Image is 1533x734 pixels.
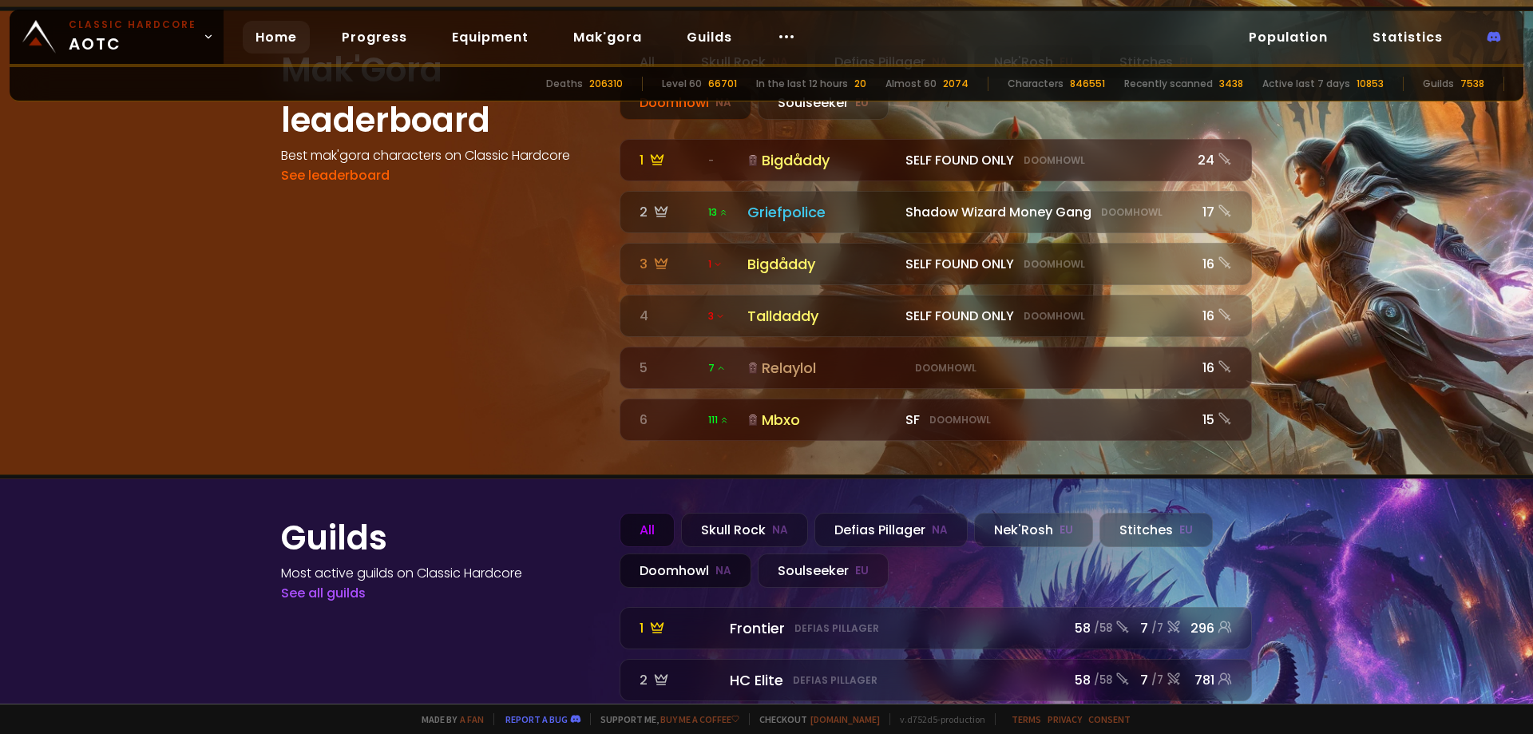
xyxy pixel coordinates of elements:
[747,357,896,379] div: Relaylol
[715,95,731,111] small: NA
[640,202,699,222] div: 2
[1008,77,1064,91] div: Characters
[1423,77,1454,91] div: Guilds
[329,21,420,54] a: Progress
[758,85,889,120] div: Soulseeker
[1190,254,1232,274] div: 16
[708,153,714,168] span: -
[1262,77,1350,91] div: Active last 7 days
[681,513,808,547] div: Skull Rock
[885,77,937,91] div: Almost 60
[460,713,484,725] a: a fan
[561,21,655,54] a: Mak'gora
[1124,77,1213,91] div: Recently scanned
[810,713,880,725] a: [DOMAIN_NAME]
[855,563,869,579] small: EU
[640,306,699,326] div: 4
[1070,77,1105,91] div: 846551
[772,522,788,538] small: NA
[855,95,869,111] small: EU
[758,553,889,588] div: Soulseeker
[620,607,1252,649] a: 1 FrontierDefias Pillager58 /587/7296
[281,584,366,602] a: See all guilds
[412,713,484,725] span: Made by
[1024,309,1085,323] small: Doomhowl
[747,201,896,223] div: Griefpolice
[1024,153,1085,168] small: Doomhowl
[854,77,866,91] div: 20
[439,21,541,54] a: Equipment
[708,205,728,220] span: 13
[1101,205,1163,220] small: Doomhowl
[281,145,600,165] h4: Best mak'gora characters on Classic Hardcore
[1360,21,1456,54] a: Statistics
[640,410,699,430] div: 6
[589,77,623,91] div: 206310
[905,202,1181,222] div: Shadow Wizard Money Gang
[974,513,1093,547] div: Nek'Rosh
[620,243,1252,285] a: 3 1 BigdåddySELF FOUND ONLYDoomhowl16
[620,399,1252,441] a: 6 111 MbxoSFDoomhowl15
[640,358,699,378] div: 5
[590,713,739,725] span: Support me,
[747,253,896,275] div: Bigdåddy
[1048,713,1082,725] a: Privacy
[1190,150,1232,170] div: 24
[747,409,896,430] div: Mbxo
[1219,77,1243,91] div: 3438
[932,522,948,538] small: NA
[1357,77,1384,91] div: 10853
[281,166,390,184] a: See leaderboard
[929,413,991,427] small: Doomhowl
[620,659,1252,701] a: 2 HC EliteDefias Pillager58 /587/7781
[674,21,745,54] a: Guilds
[1060,522,1073,538] small: EU
[756,77,848,91] div: In the last 12 hours
[1179,522,1193,538] small: EU
[620,191,1252,233] a: 2 13 GriefpoliceShadow Wizard Money GangDoomhowl17
[747,149,896,171] div: Bigdåddy
[1190,410,1232,430] div: 15
[281,563,600,583] h4: Most active guilds on Classic Hardcore
[640,254,699,274] div: 3
[1190,358,1232,378] div: 16
[1099,513,1213,547] div: Stitches
[1024,257,1085,272] small: Doomhowl
[1190,306,1232,326] div: 16
[915,361,976,375] small: Doomhowl
[715,563,731,579] small: NA
[1190,202,1232,222] div: 17
[10,10,224,64] a: Classic HardcoreAOTC
[662,77,702,91] div: Level 60
[505,713,568,725] a: Report a bug
[905,410,1181,430] div: SF
[281,513,600,563] h1: Guilds
[814,513,968,547] div: Defias Pillager
[620,85,751,120] div: Doomhowl
[620,347,1252,389] a: 5 7RelaylolDoomhowl16
[640,150,699,170] div: 1
[943,77,969,91] div: 2074
[889,713,985,725] span: v. d752d5 - production
[1088,713,1131,725] a: Consent
[708,257,723,272] span: 1
[749,713,880,725] span: Checkout
[660,713,739,725] a: Buy me a coffee
[620,139,1252,181] a: 1 -BigdåddySELF FOUND ONLYDoomhowl24
[620,513,675,547] div: All
[69,18,196,32] small: Classic Hardcore
[1460,77,1484,91] div: 7538
[747,305,896,327] div: Talldaddy
[546,77,583,91] div: Deaths
[1012,713,1041,725] a: Terms
[243,21,310,54] a: Home
[708,413,729,427] span: 111
[620,553,751,588] div: Doomhowl
[708,361,726,375] span: 7
[620,295,1252,337] a: 4 3 TalldaddySELF FOUND ONLYDoomhowl16
[708,309,725,323] span: 3
[69,18,196,56] span: AOTC
[905,254,1181,274] div: SELF FOUND ONLY
[905,306,1181,326] div: SELF FOUND ONLY
[905,150,1181,170] div: SELF FOUND ONLY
